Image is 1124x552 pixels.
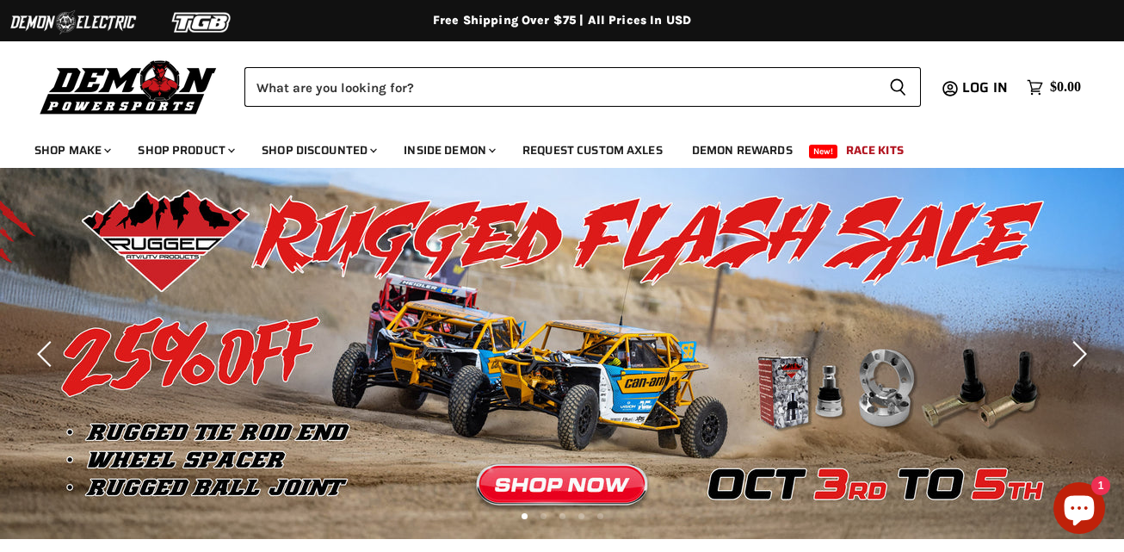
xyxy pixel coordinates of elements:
a: Shop Product [125,133,245,168]
span: Log in [962,77,1008,98]
a: $0.00 [1018,75,1090,100]
li: Page dot 1 [522,513,528,519]
img: Demon Electric Logo 2 [9,6,138,39]
li: Page dot 2 [540,513,547,519]
button: Next [1059,337,1094,371]
span: $0.00 [1050,79,1081,96]
a: Log in [954,80,1018,96]
img: Demon Powersports [34,56,223,117]
a: Shop Discounted [249,133,387,168]
li: Page dot 5 [597,513,603,519]
ul: Main menu [22,126,1077,168]
a: Demon Rewards [679,133,806,168]
a: Race Kits [833,133,917,168]
button: Previous [30,337,65,371]
a: Inside Demon [391,133,506,168]
button: Search [875,67,921,107]
span: New! [809,145,838,158]
inbox-online-store-chat: Shopify online store chat [1048,482,1110,538]
li: Page dot 3 [559,513,565,519]
img: TGB Logo 2 [138,6,267,39]
a: Shop Make [22,133,121,168]
form: Product [244,67,921,107]
a: Request Custom Axles [510,133,676,168]
input: Search [244,67,875,107]
li: Page dot 4 [578,513,584,519]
